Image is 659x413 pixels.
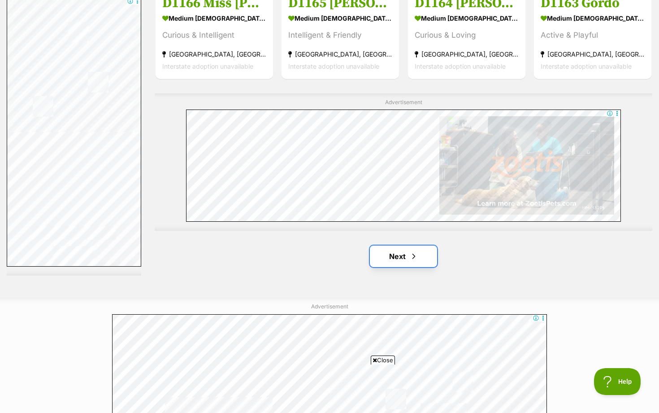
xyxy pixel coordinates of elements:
[541,12,645,25] strong: medium [DEMOGRAPHIC_DATA] Dog
[162,48,266,60] strong: [GEOGRAPHIC_DATA], [GEOGRAPHIC_DATA]
[186,110,621,222] iframe: Advertisement
[288,48,392,60] strong: [GEOGRAPHIC_DATA], [GEOGRAPHIC_DATA]
[371,356,395,365] span: Close
[155,93,652,231] div: Advertisement
[162,29,266,41] div: Curious & Intelligent
[415,62,506,70] span: Interstate adoption unavailable
[541,62,632,70] span: Interstate adoption unavailable
[415,48,519,60] strong: [GEOGRAPHIC_DATA], [GEOGRAPHIC_DATA]
[415,12,519,25] strong: medium [DEMOGRAPHIC_DATA] Dog
[162,62,253,70] span: Interstate adoption unavailable
[288,62,379,70] span: Interstate adoption unavailable
[155,246,652,267] nav: Pagination
[541,29,645,41] div: Active & Playful
[288,29,392,41] div: Intelligent & Friendly
[162,12,266,25] strong: medium [DEMOGRAPHIC_DATA] Dog
[415,29,519,41] div: Curious & Loving
[166,368,493,409] iframe: Advertisement
[541,48,645,60] strong: [GEOGRAPHIC_DATA], [GEOGRAPHIC_DATA]
[288,12,392,25] strong: medium [DEMOGRAPHIC_DATA] Dog
[370,246,437,267] a: Next page
[594,368,641,395] iframe: Help Scout Beacon - Open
